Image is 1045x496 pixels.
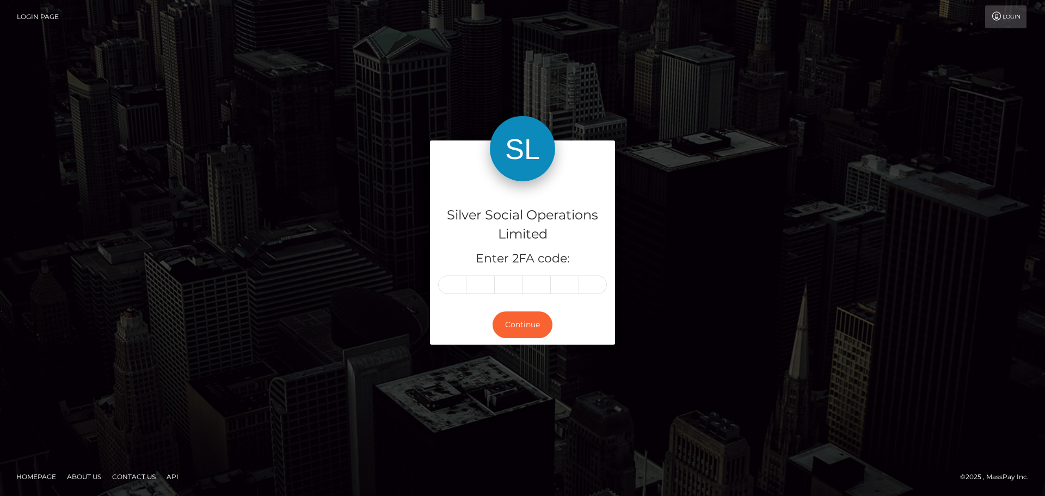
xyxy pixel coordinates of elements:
[493,311,552,338] button: Continue
[17,5,59,28] a: Login Page
[438,206,607,244] h4: Silver Social Operations Limited
[960,471,1037,483] div: © 2025 , MassPay Inc.
[12,468,60,485] a: Homepage
[162,468,183,485] a: API
[63,468,106,485] a: About Us
[438,250,607,267] h5: Enter 2FA code:
[985,5,1026,28] a: Login
[490,116,555,181] img: Silver Social Operations Limited
[108,468,160,485] a: Contact Us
